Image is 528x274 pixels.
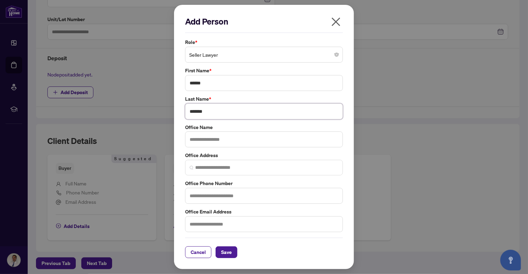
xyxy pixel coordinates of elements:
[330,16,342,27] span: close
[185,124,343,131] label: Office Name
[185,38,343,46] label: Role
[190,166,194,170] img: search_icon
[185,180,343,187] label: Office Phone Number
[185,152,343,159] label: Office Address
[185,95,343,103] label: Last Name
[189,48,339,61] span: Seller Lawyer
[221,247,232,258] span: Save
[185,246,211,258] button: Cancel
[216,246,237,258] button: Save
[191,247,206,258] span: Cancel
[185,16,343,27] h2: Add Person
[500,250,521,271] button: Open asap
[185,208,343,216] label: Office Email Address
[185,67,343,74] label: First Name
[335,53,339,57] span: close-circle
